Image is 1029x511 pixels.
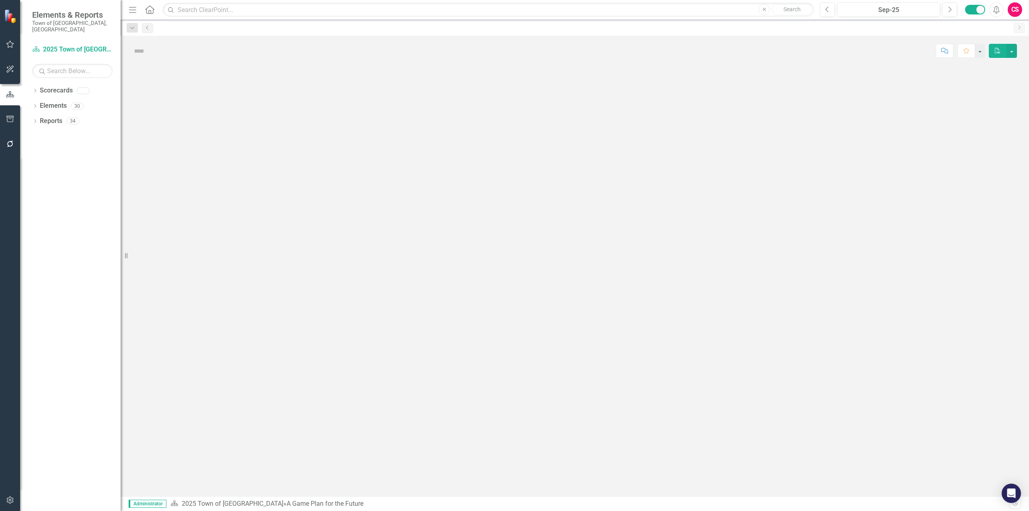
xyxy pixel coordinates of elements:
[772,4,812,15] button: Search
[170,499,1009,509] div: »
[32,20,113,33] small: Town of [GEOGRAPHIC_DATA], [GEOGRAPHIC_DATA]
[163,3,814,17] input: Search ClearPoint...
[66,118,79,125] div: 34
[182,500,283,507] a: 2025 Town of [GEOGRAPHIC_DATA]
[287,500,363,507] div: A Game Plan for the Future
[40,101,67,111] a: Elements
[1008,2,1022,17] button: CS
[32,45,113,54] a: 2025 Town of [GEOGRAPHIC_DATA]
[133,45,146,57] img: Not Defined
[32,10,113,20] span: Elements & Reports
[71,103,84,109] div: 30
[783,6,801,12] span: Search
[32,64,113,78] input: Search Below...
[840,5,937,15] div: Sep-25
[40,117,62,126] a: Reports
[40,86,73,95] a: Scorecards
[129,500,166,508] span: Administrator
[3,8,18,24] img: ClearPoint Strategy
[1002,484,1021,503] div: Open Intercom Messenger
[837,2,940,17] button: Sep-25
